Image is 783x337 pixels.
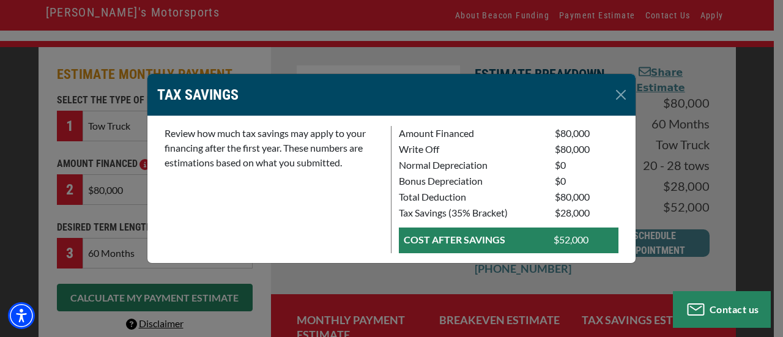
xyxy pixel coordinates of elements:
[399,190,540,204] p: Total Deduction
[399,126,540,141] p: Amount Financed
[555,126,618,141] p: $80,000
[554,232,614,247] p: $52,000
[8,302,35,329] div: Accessibility Menu
[555,206,618,220] p: $28,000
[399,206,540,220] p: Tax Savings (35% Bracket)
[399,142,540,157] p: Write Off
[555,190,618,204] p: $80,000
[404,232,539,247] p: COST AFTER SAVINGS
[399,174,540,188] p: Bonus Depreciation
[157,84,239,106] p: TAX SAVINGS
[165,126,384,170] p: Review how much tax savings may apply to your financing after the first year. These numbers are e...
[673,291,771,328] button: Contact us
[555,174,618,188] p: $0
[710,303,759,315] span: Contact us
[399,158,540,172] p: Normal Depreciation
[555,142,618,157] p: $80,000
[611,85,631,105] button: Close
[555,158,618,172] p: $0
